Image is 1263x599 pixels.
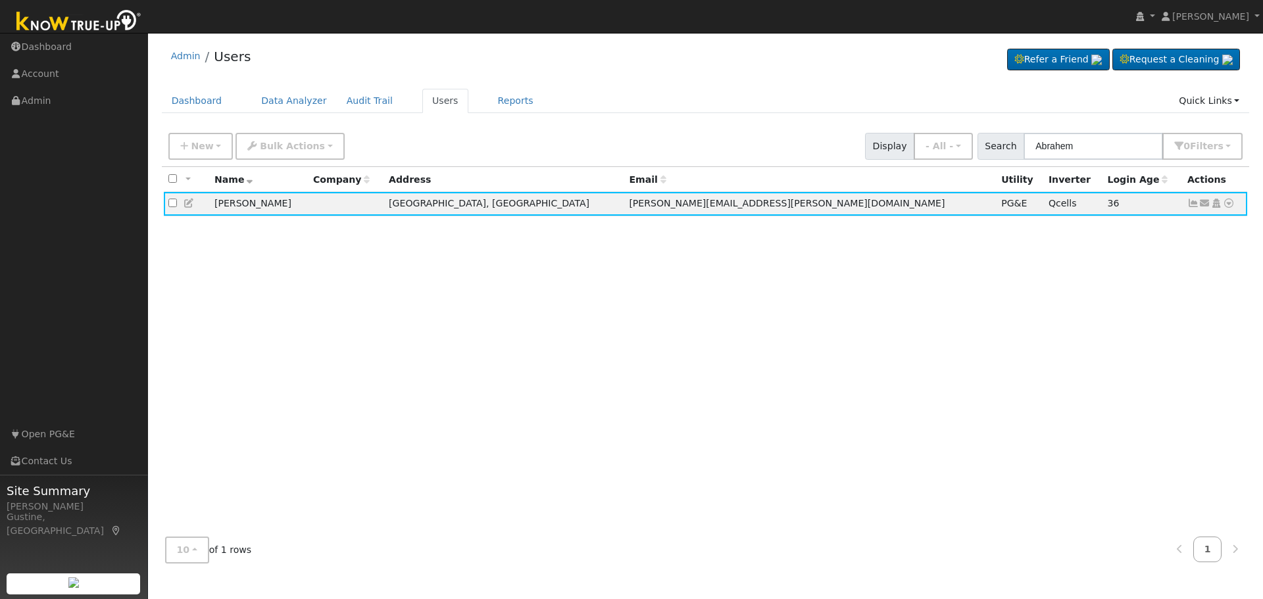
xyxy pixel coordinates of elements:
[389,173,620,187] div: Address
[1199,197,1211,210] a: christine.faragalla@yahoo.com
[165,537,252,563] span: of 1 rows
[1024,133,1163,160] input: Search
[488,89,543,113] a: Reports
[168,133,234,160] button: New
[1107,174,1168,185] span: Days since last login
[260,141,325,151] span: Bulk Actions
[629,174,666,185] span: Email
[1190,141,1224,151] span: Filter
[191,141,213,151] span: New
[313,174,370,185] span: Company name
[10,7,148,37] img: Know True-Up
[1001,173,1039,187] div: Utility
[1187,173,1243,187] div: Actions
[111,525,122,536] a: Map
[1112,49,1240,71] a: Request a Cleaning
[1210,198,1222,208] a: Login As
[68,577,79,588] img: retrieve
[1007,49,1110,71] a: Refer a Friend
[1187,198,1199,208] a: Show Graph
[214,49,251,64] a: Users
[214,174,253,185] span: Name
[422,89,468,113] a: Users
[7,510,141,538] div: Gustine, [GEOGRAPHIC_DATA]
[1001,198,1027,208] span: PG&E
[1049,173,1099,187] div: Inverter
[1107,198,1119,208] span: 07/17/2025 1:13:36 PM
[865,133,914,160] span: Display
[210,192,309,216] td: [PERSON_NAME]
[1162,133,1243,160] button: 0Filters
[7,482,141,500] span: Site Summary
[1049,198,1077,208] span: Qcells
[1172,11,1249,22] span: [PERSON_NAME]
[337,89,403,113] a: Audit Trail
[1169,89,1249,113] a: Quick Links
[7,500,141,514] div: [PERSON_NAME]
[629,198,945,208] span: [PERSON_NAME][EMAIL_ADDRESS][PERSON_NAME][DOMAIN_NAME]
[1218,141,1223,151] span: s
[1222,55,1233,65] img: retrieve
[1091,55,1102,65] img: retrieve
[1193,537,1222,562] a: 1
[384,192,624,216] td: [GEOGRAPHIC_DATA], [GEOGRAPHIC_DATA]
[165,537,209,563] button: 10
[978,133,1024,160] span: Search
[162,89,232,113] a: Dashboard
[171,51,201,61] a: Admin
[914,133,973,160] button: - All -
[184,198,195,208] a: Edit User
[1223,197,1235,210] a: Other actions
[177,544,190,555] span: 10
[251,89,337,113] a: Data Analyzer
[235,133,344,160] button: Bulk Actions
